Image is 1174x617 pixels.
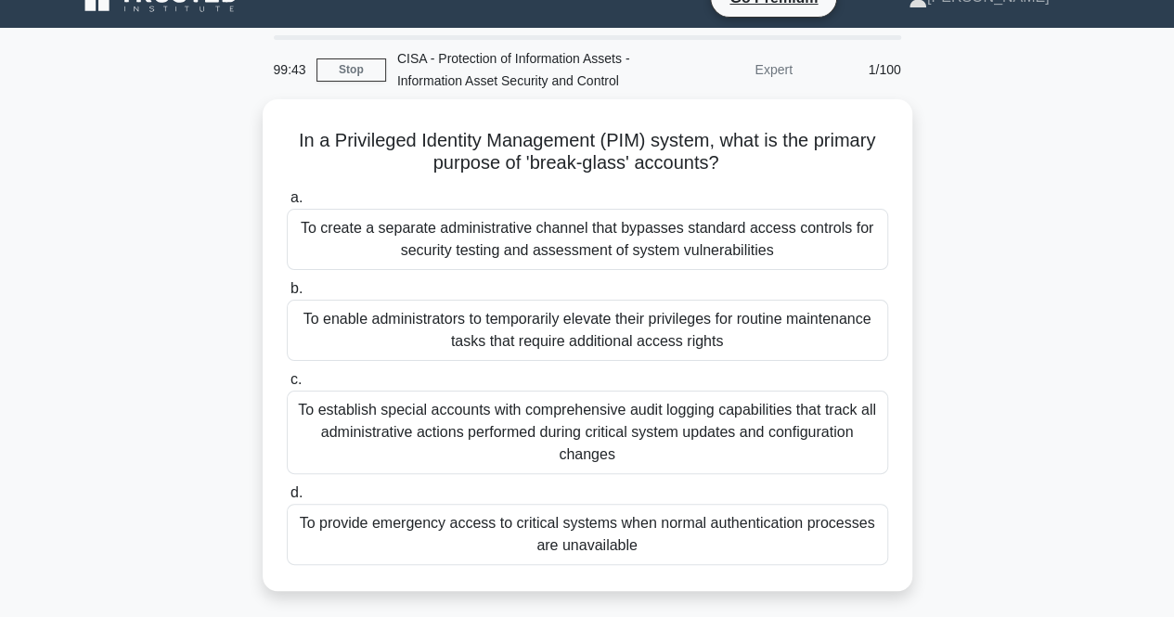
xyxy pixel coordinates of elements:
div: To establish special accounts with comprehensive audit logging capabilities that track all admini... [287,391,888,474]
div: To enable administrators to temporarily elevate their privileges for routine maintenance tasks th... [287,300,888,361]
div: CISA - Protection of Information Assets - Information Asset Security and Control [386,40,641,99]
span: b. [290,280,303,296]
a: Stop [316,58,386,82]
div: 1/100 [804,51,912,88]
div: To provide emergency access to critical systems when normal authentication processes are unavailable [287,504,888,565]
span: c. [290,371,302,387]
span: d. [290,484,303,500]
div: 99:43 [263,51,316,88]
div: To create a separate administrative channel that bypasses standard access controls for security t... [287,209,888,270]
div: Expert [641,51,804,88]
h5: In a Privileged Identity Management (PIM) system, what is the primary purpose of 'break-glass' ac... [285,129,890,175]
span: a. [290,189,303,205]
